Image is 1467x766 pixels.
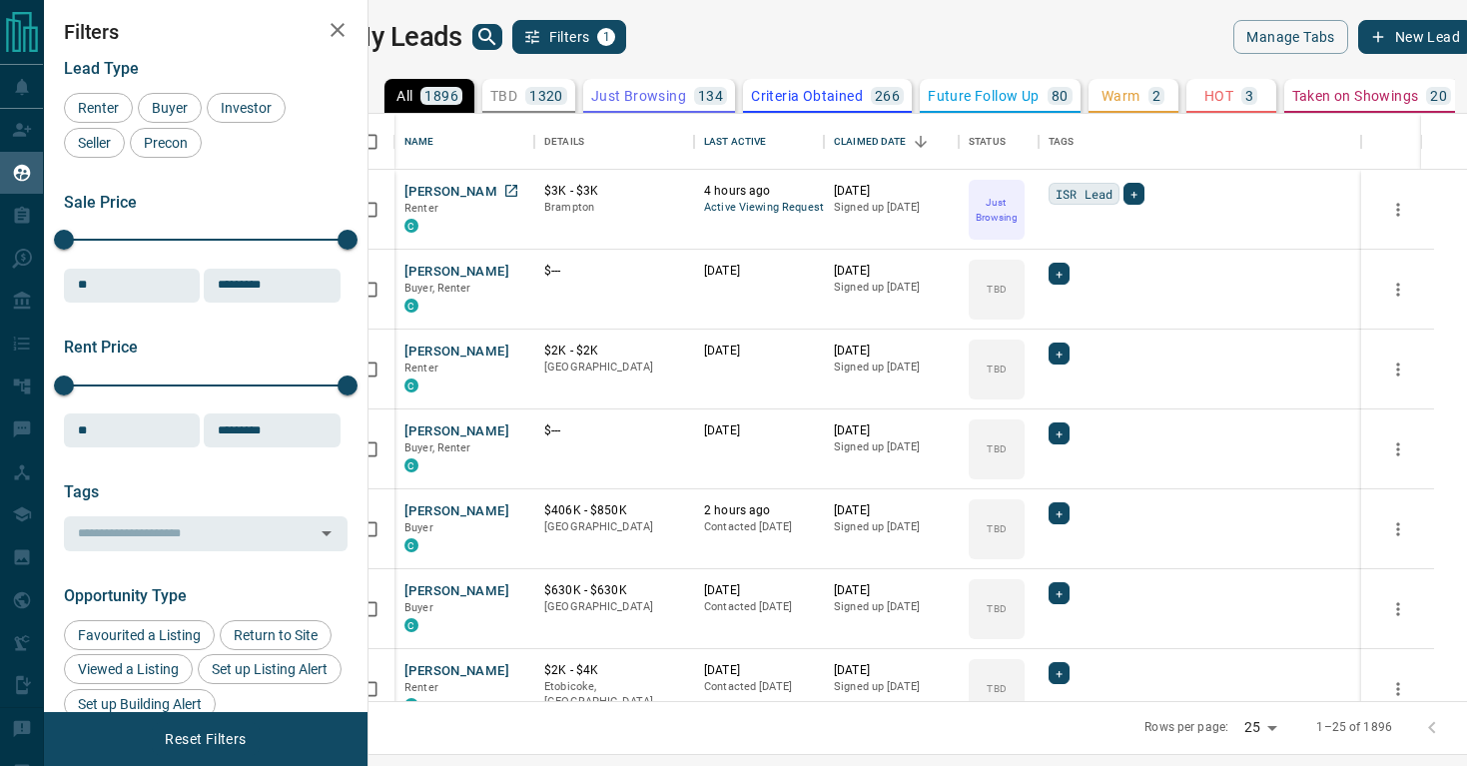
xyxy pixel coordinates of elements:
[152,722,259,756] button: Reset Filters
[1292,89,1419,103] p: Taken on Showings
[824,114,959,170] div: Claimed Date
[64,689,216,719] div: Set up Building Alert
[544,679,684,710] p: Etobicoke, [GEOGRAPHIC_DATA]
[1052,89,1069,103] p: 80
[987,282,1006,297] p: TBD
[348,21,462,53] h1: My Leads
[1056,264,1063,284] span: +
[987,362,1006,377] p: TBD
[1056,344,1063,364] span: +
[64,620,215,650] div: Favourited a Listing
[71,696,209,712] span: Set up Building Alert
[544,183,684,200] p: $3K - $3K
[130,128,202,158] div: Precon
[704,343,814,360] p: [DATE]
[404,422,509,441] button: [PERSON_NAME]
[698,89,723,103] p: 134
[1049,343,1070,365] div: +
[987,521,1006,536] p: TBD
[424,89,458,103] p: 1896
[64,586,187,605] span: Opportunity Type
[214,100,279,116] span: Investor
[704,582,814,599] p: [DATE]
[1123,183,1144,205] div: +
[404,502,509,521] button: [PERSON_NAME]
[404,698,418,712] div: condos.ca
[64,482,99,501] span: Tags
[834,439,949,455] p: Signed up [DATE]
[1383,434,1413,464] button: more
[404,282,471,295] span: Buyer, Renter
[1049,662,1070,684] div: +
[704,502,814,519] p: 2 hours ago
[704,519,814,535] p: Contacted [DATE]
[704,422,814,439] p: [DATE]
[145,100,195,116] span: Buyer
[498,178,524,204] a: Open in New Tab
[205,661,335,677] span: Set up Listing Alert
[1236,713,1284,742] div: 25
[1101,89,1140,103] p: Warm
[704,662,814,679] p: [DATE]
[834,662,949,679] p: [DATE]
[1316,719,1392,736] p: 1–25 of 1896
[694,114,824,170] div: Last Active
[207,93,286,123] div: Investor
[404,299,418,313] div: condos.ca
[544,599,684,615] p: [GEOGRAPHIC_DATA]
[971,195,1023,225] p: Just Browsing
[987,441,1006,456] p: TBD
[198,654,342,684] div: Set up Listing Alert
[704,679,814,695] p: Contacted [DATE]
[64,93,133,123] div: Renter
[1245,89,1253,103] p: 3
[1152,89,1160,103] p: 2
[404,618,418,632] div: condos.ca
[1233,20,1347,54] button: Manage Tabs
[1383,275,1413,305] button: more
[404,582,509,601] button: [PERSON_NAME]
[512,20,627,54] button: Filters1
[907,128,935,156] button: Sort
[1056,184,1112,204] span: ISR Lead
[834,582,949,599] p: [DATE]
[544,343,684,360] p: $2K - $2K
[534,114,694,170] div: Details
[834,519,949,535] p: Signed up [DATE]
[1049,114,1075,170] div: Tags
[544,114,584,170] div: Details
[404,343,509,362] button: [PERSON_NAME]
[834,114,907,170] div: Claimed Date
[1056,663,1063,683] span: +
[64,338,138,357] span: Rent Price
[220,620,332,650] div: Return to Site
[404,263,509,282] button: [PERSON_NAME]
[544,360,684,376] p: [GEOGRAPHIC_DATA]
[137,135,195,151] span: Precon
[1056,583,1063,603] span: +
[704,200,814,217] span: Active Viewing Request
[472,24,502,50] button: search button
[1049,263,1070,285] div: +
[404,114,434,170] div: Name
[544,502,684,519] p: $406K - $850K
[71,661,186,677] span: Viewed a Listing
[1383,355,1413,384] button: more
[529,89,563,103] p: 1320
[544,519,684,535] p: [GEOGRAPHIC_DATA]
[834,263,949,280] p: [DATE]
[704,114,766,170] div: Last Active
[1383,195,1413,225] button: more
[834,280,949,296] p: Signed up [DATE]
[834,502,949,519] p: [DATE]
[834,360,949,376] p: Signed up [DATE]
[394,114,534,170] div: Name
[834,422,949,439] p: [DATE]
[1056,423,1063,443] span: +
[404,662,509,681] button: [PERSON_NAME]
[1049,502,1070,524] div: +
[875,89,900,103] p: 266
[599,30,613,44] span: 1
[404,601,433,614] span: Buyer
[64,59,139,78] span: Lead Type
